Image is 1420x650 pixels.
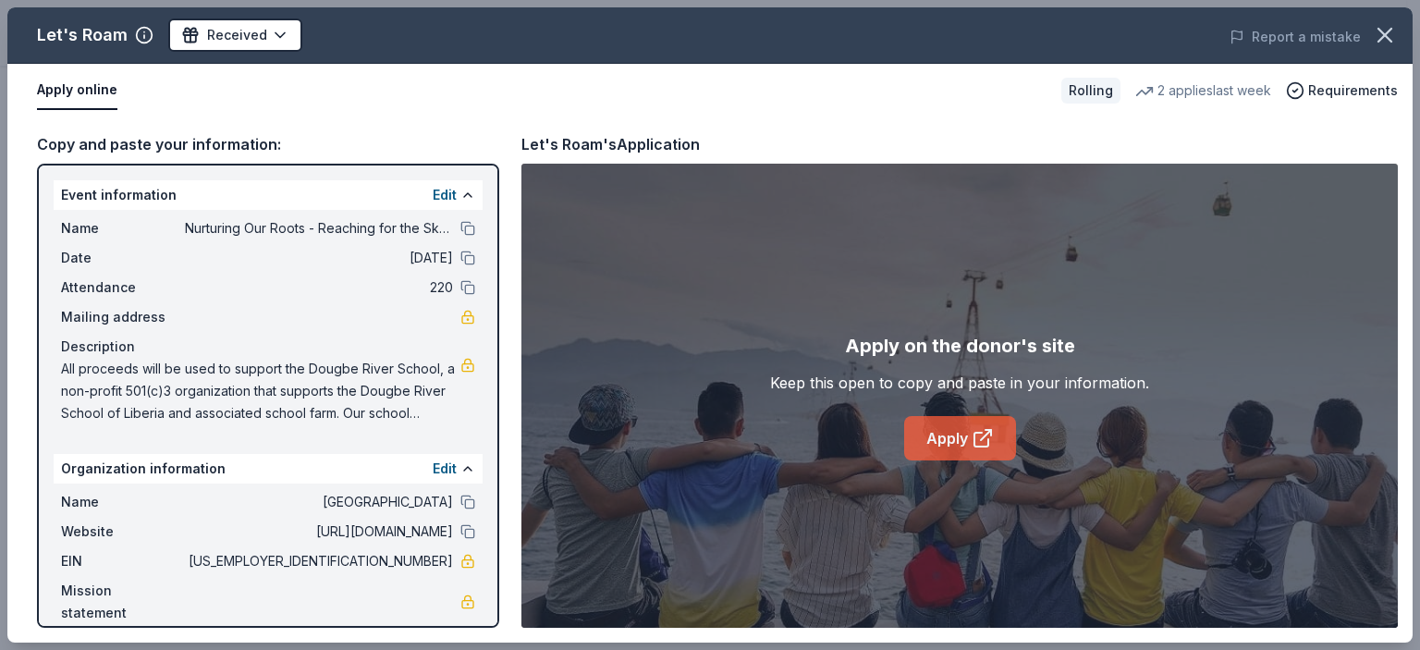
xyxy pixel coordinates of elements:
[433,458,457,480] button: Edit
[61,521,185,543] span: Website
[61,580,185,624] span: Mission statement
[61,550,185,572] span: EIN
[54,454,483,484] div: Organization information
[168,18,302,52] button: Received
[845,331,1075,361] div: Apply on the donor's site
[61,276,185,299] span: Attendance
[37,71,117,110] button: Apply online
[207,24,267,46] span: Received
[185,521,453,543] span: [URL][DOMAIN_NAME]
[904,416,1016,460] a: Apply
[433,184,457,206] button: Edit
[1135,80,1271,102] div: 2 applies last week
[185,276,453,299] span: 220
[1230,26,1361,48] button: Report a mistake
[61,217,185,239] span: Name
[185,247,453,269] span: [DATE]
[521,132,700,156] div: Let's Roam's Application
[61,336,475,358] div: Description
[1061,78,1120,104] div: Rolling
[37,132,499,156] div: Copy and paste your information:
[61,306,185,328] span: Mailing address
[185,217,453,239] span: Nurturing Our Roots - Reaching for the Sky Dougbe River School Gala 2025
[185,491,453,513] span: [GEOGRAPHIC_DATA]
[61,358,460,424] span: All proceeds will be used to support the Dougbe River School, a non-profit 501(c)3 organization t...
[61,247,185,269] span: Date
[61,491,185,513] span: Name
[54,180,483,210] div: Event information
[37,20,128,50] div: Let's Roam
[1308,80,1398,102] span: Requirements
[770,372,1149,394] div: Keep this open to copy and paste in your information.
[1286,80,1398,102] button: Requirements
[185,550,453,572] span: [US_EMPLOYER_IDENTIFICATION_NUMBER]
